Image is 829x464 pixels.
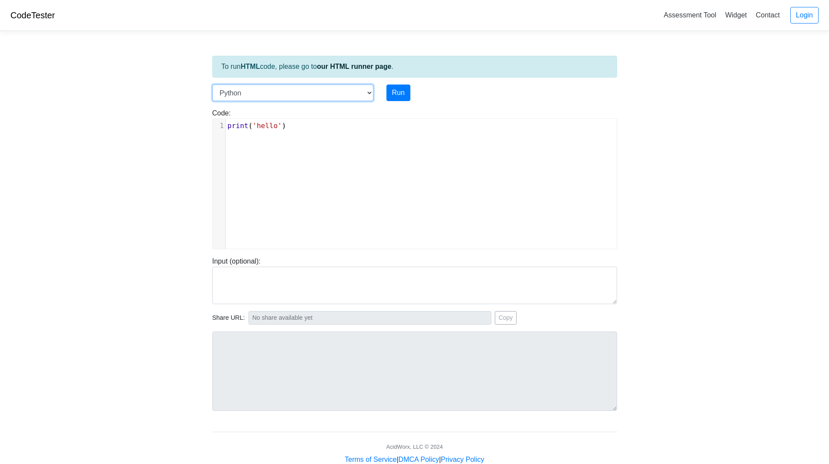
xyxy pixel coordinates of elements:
span: Share URL: [212,313,245,323]
a: Terms of Service [345,456,396,463]
div: AcidWorx, LLC © 2024 [386,443,443,451]
a: Privacy Policy [441,456,484,463]
div: 1 [213,121,225,131]
button: Run [386,85,410,101]
a: DMCA Policy [399,456,439,463]
a: Widget [722,8,750,22]
div: Code: [206,108,624,249]
a: Assessment Tool [660,8,720,22]
a: CodeTester [10,10,55,20]
span: 'hello' [252,122,282,130]
a: our HTML runner page [317,63,391,70]
a: Contact [752,8,783,22]
div: To run code, please go to . [212,56,617,78]
button: Copy [495,311,517,325]
div: Input (optional): [206,256,624,304]
span: print [228,122,248,130]
strong: HTML [241,63,260,70]
span: ( ) [228,122,286,130]
input: No share available yet [248,311,491,325]
a: Login [790,7,819,24]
